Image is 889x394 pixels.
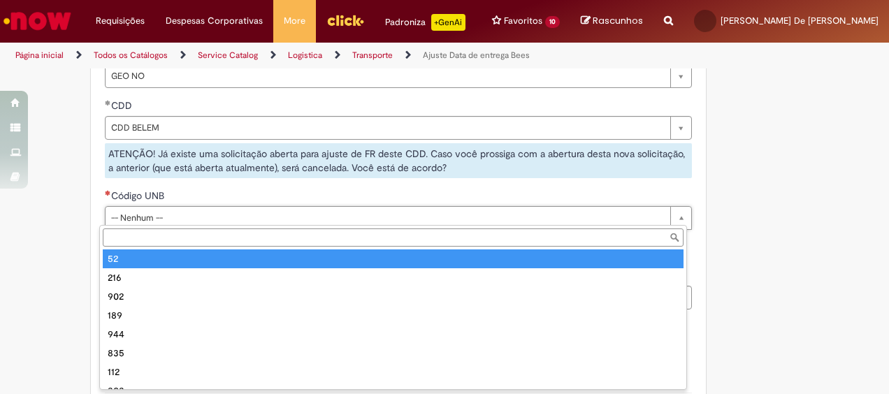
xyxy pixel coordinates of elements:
div: 944 [103,325,684,344]
div: 112 [103,363,684,381]
div: 902 [103,287,684,306]
ul: Código UNB [100,249,686,389]
div: 189 [103,306,684,325]
div: 216 [103,268,684,287]
div: 52 [103,249,684,268]
div: 835 [103,344,684,363]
